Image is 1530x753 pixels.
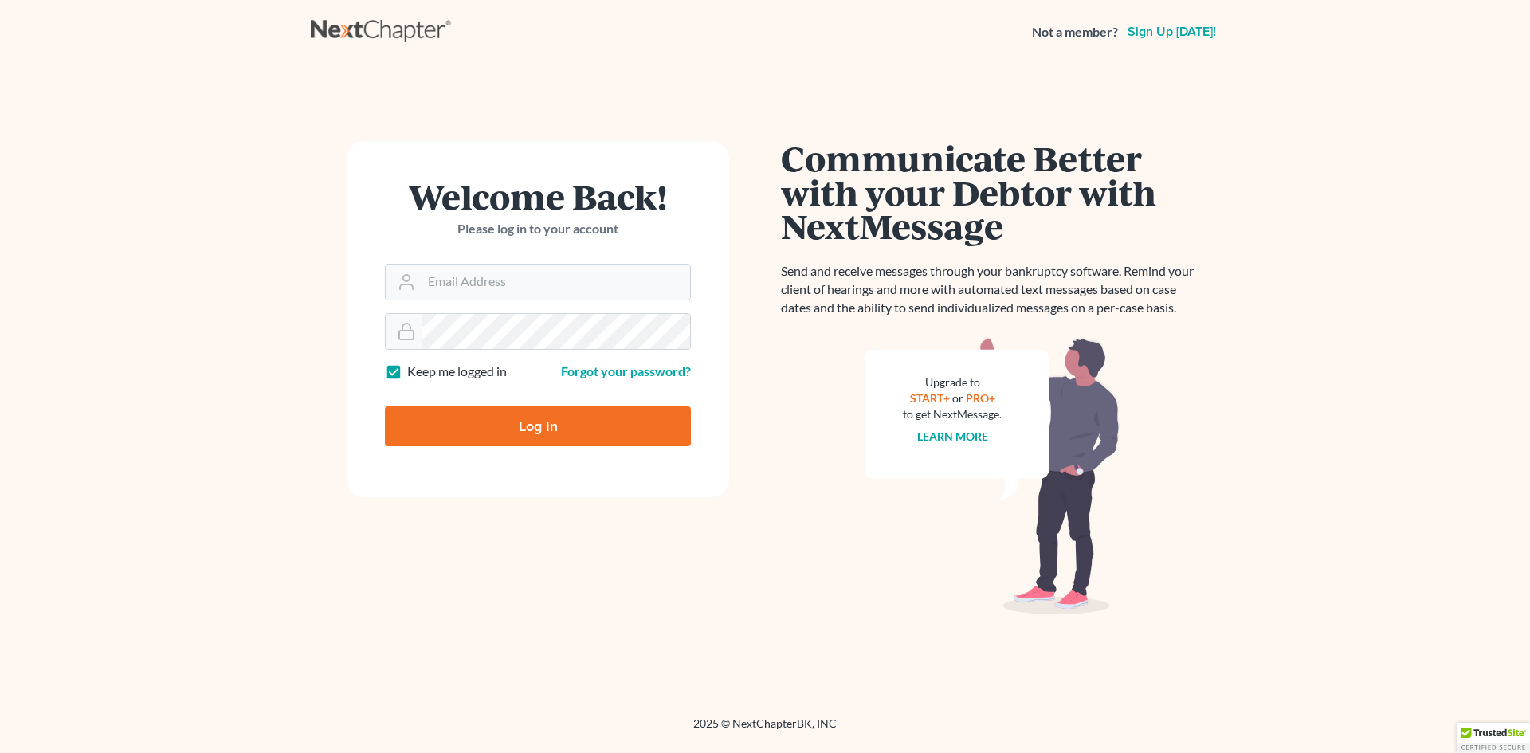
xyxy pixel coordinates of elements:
[385,220,691,238] p: Please log in to your account
[781,262,1203,317] p: Send and receive messages through your bankruptcy software. Remind your client of hearings and mo...
[385,406,691,446] input: Log In
[385,179,691,214] h1: Welcome Back!
[407,363,507,381] label: Keep me logged in
[1032,23,1118,41] strong: Not a member?
[422,265,690,300] input: Email Address
[903,406,1002,422] div: to get NextMessage.
[966,391,995,405] a: PRO+
[561,363,691,378] a: Forgot your password?
[311,716,1219,744] div: 2025 © NextChapterBK, INC
[1124,25,1219,38] a: Sign up [DATE]!
[917,429,988,443] a: Learn more
[1457,723,1530,753] div: TrustedSite Certified
[903,375,1002,390] div: Upgrade to
[910,391,950,405] a: START+
[952,391,963,405] span: or
[781,141,1203,243] h1: Communicate Better with your Debtor with NextMessage
[865,336,1120,615] img: nextmessage_bg-59042aed3d76b12b5cd301f8e5b87938c9018125f34e5fa2b7a6b67550977c72.svg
